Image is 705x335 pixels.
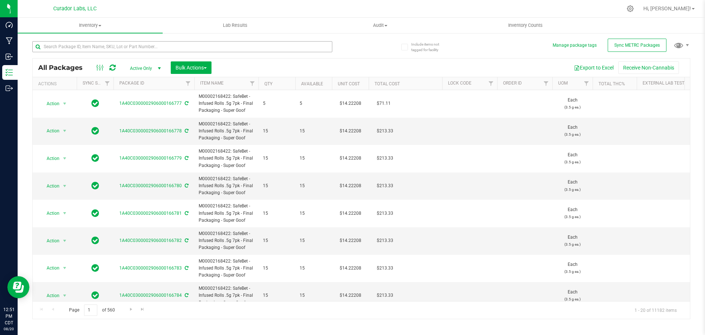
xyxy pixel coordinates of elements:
a: Qty [264,81,272,86]
td: $14.22208 [332,200,369,227]
div: Actions [38,81,74,86]
inline-svg: Outbound [6,85,13,92]
a: 1A40C0300002906000166783 [119,265,182,271]
span: In Sync [91,235,99,246]
td: $14.22208 [332,172,369,200]
p: (3.5 g ea.) [557,268,588,275]
span: M00002168422: SafeBet - Infused Rolls .5g 7pk - Final Packaging - Super Goof [199,175,254,197]
span: Each [557,206,588,220]
a: Unit Cost [338,81,360,86]
span: $213.33 [373,290,397,301]
a: Audit [308,18,453,33]
span: 1 - 20 of 11182 items [629,304,683,316]
span: 15 [263,128,291,135]
span: Each [557,124,588,138]
span: Action [40,263,60,273]
input: 1 [84,304,97,316]
p: (3.5 g ea.) [557,241,588,248]
span: $213.33 [373,126,397,136]
span: Sync from Compliance System [184,293,188,298]
p: 12:51 PM CDT [3,306,14,326]
a: Filter [485,77,497,90]
span: In Sync [91,181,99,191]
span: Inventory [18,22,163,29]
span: All Packages [38,64,90,72]
span: In Sync [91,153,99,163]
span: Each [557,289,588,303]
span: Sync from Compliance System [184,238,188,243]
span: Include items not tagged for facility [411,42,448,53]
span: 15 [300,155,328,162]
td: $14.22208 [332,118,369,145]
span: 15 [300,182,328,189]
span: Bulk Actions [176,65,207,71]
td: $14.22208 [332,227,369,255]
a: 1A40C0300002906000166777 [119,101,182,106]
a: Filter [182,77,194,90]
span: Each [557,152,588,165]
span: Sync METRC Packages [614,43,660,48]
span: 15 [263,237,291,244]
a: Package ID [119,81,144,86]
span: In Sync [91,263,99,273]
a: Filter [101,77,113,90]
td: $14.22208 [332,255,369,282]
span: M00002168422: SafeBet - Infused Rolls .5g 7pk - Final Packaging - Super Goof [199,203,254,224]
span: Page of 560 [63,304,121,316]
a: Sync Status [83,81,111,86]
span: Action [40,181,60,191]
span: Hi, [PERSON_NAME]! [643,6,691,11]
span: 15 [263,182,291,189]
p: (3.5 g ea.) [557,296,588,303]
inline-svg: Dashboard [6,21,13,29]
span: M00002168422: SafeBet - Infused Rolls .5g 7pk - Final Packaging - Super Goof [199,121,254,142]
span: M00002168422: SafeBet - Infused Rolls .5g 7pk - Final Packaging - Super Goof [199,285,254,306]
span: In Sync [91,98,99,108]
inline-svg: Manufacturing [6,37,13,44]
span: Action [40,99,60,109]
span: $71.11 [373,98,394,109]
a: Order Id [503,81,522,86]
a: Item Name [200,81,224,86]
a: 1A40C0300002906000166784 [119,293,182,298]
span: Action [40,126,60,136]
span: $213.33 [373,181,397,191]
span: Lab Results [213,22,257,29]
a: Filter [246,77,258,90]
p: (3.5 g ea.) [557,186,588,193]
span: Action [40,236,60,246]
a: Inventory [18,18,163,33]
span: Sync from Compliance System [184,156,188,161]
td: $14.22208 [332,90,369,118]
span: In Sync [91,290,99,300]
span: 5 [263,100,291,107]
a: 1A40C0300002906000166782 [119,238,182,243]
span: Each [557,97,588,111]
button: Sync METRC Packages [608,39,666,52]
span: Each [557,261,588,275]
span: 5 [300,100,328,107]
a: Filter [540,77,552,90]
inline-svg: Inventory [6,69,13,76]
span: Sync from Compliance System [184,101,188,106]
span: Each [557,234,588,248]
span: select [60,208,69,218]
span: M00002168422: SafeBet - Infused Rolls .5g 7pk - Final Packaging - Super Goof [199,93,254,114]
span: Each [557,179,588,193]
span: 15 [300,292,328,299]
span: M00002168422: SafeBet - Infused Rolls .5g 7pk - Final Packaging - Super Goof [199,258,254,279]
a: Inventory Counts [453,18,598,33]
p: (3.5 g ea.) [557,213,588,220]
span: Inventory Counts [498,22,553,29]
span: select [60,99,69,109]
span: Audit [308,22,452,29]
a: 1A40C0300002906000166781 [119,211,182,216]
span: $213.33 [373,153,397,164]
span: Sync from Compliance System [184,183,188,188]
span: Sync from Compliance System [184,265,188,271]
span: 15 [263,210,291,217]
span: 15 [300,128,328,135]
span: $213.33 [373,208,397,219]
span: select [60,126,69,136]
a: Total Cost [375,81,400,86]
